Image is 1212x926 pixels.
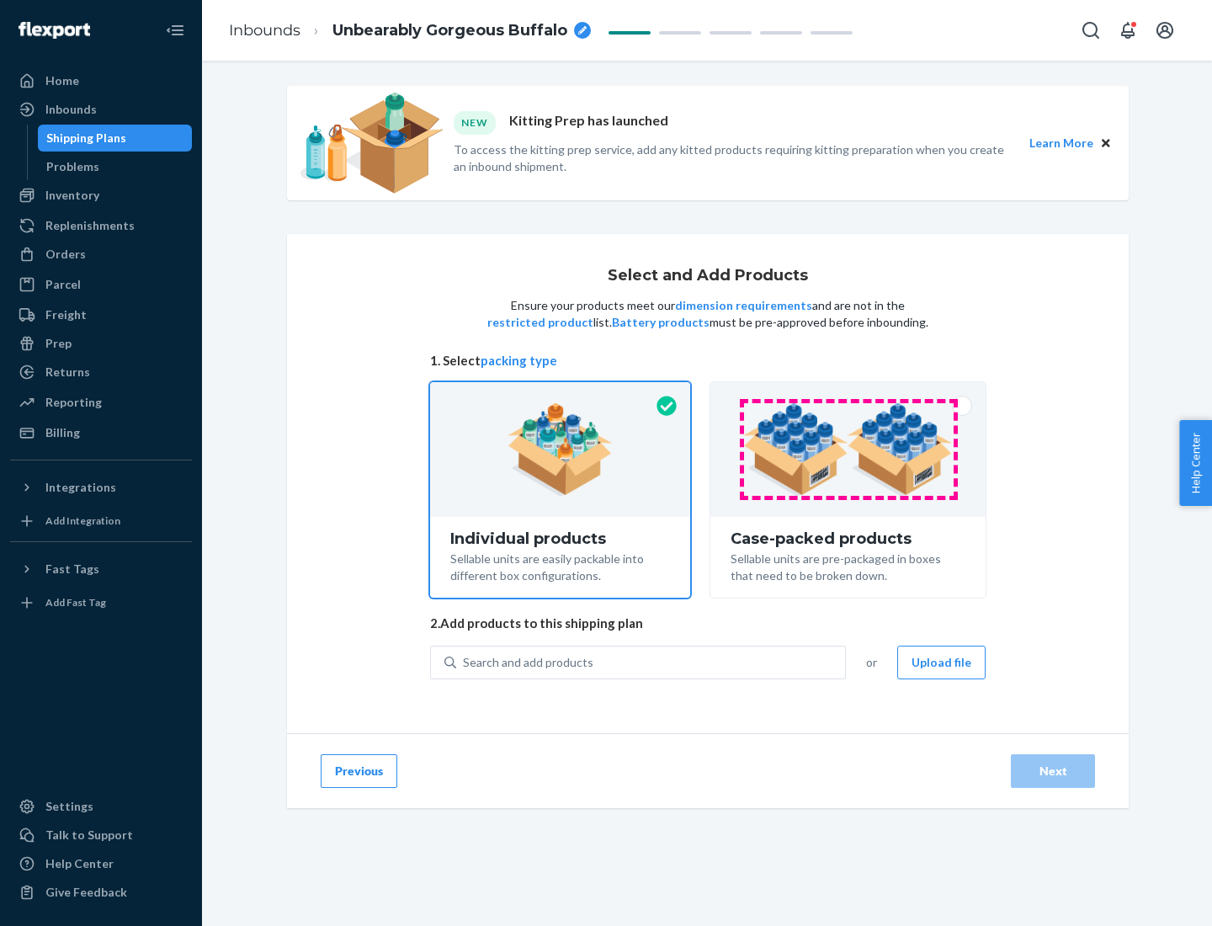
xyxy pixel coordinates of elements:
div: Integrations [45,479,116,496]
div: Give Feedback [45,884,127,901]
div: Shipping Plans [46,130,126,146]
div: Help Center [45,855,114,872]
button: Fast Tags [10,556,192,583]
a: Reporting [10,389,192,416]
div: Settings [45,798,93,815]
ol: breadcrumbs [215,6,604,56]
a: Freight [10,301,192,328]
span: 1. Select [430,352,986,370]
button: Help Center [1179,420,1212,506]
div: Individual products [450,530,670,547]
div: Sellable units are easily packable into different box configurations. [450,547,670,584]
span: Unbearably Gorgeous Buffalo [332,20,567,42]
div: Parcel [45,276,81,293]
a: Add Integration [10,508,192,535]
a: Help Center [10,850,192,877]
div: Add Integration [45,514,120,528]
div: Case-packed products [731,530,965,547]
a: Shipping Plans [38,125,193,152]
h1: Select and Add Products [608,268,808,285]
img: Flexport logo [19,22,90,39]
button: Upload file [897,646,986,679]
button: Open notifications [1111,13,1145,47]
a: Settings [10,793,192,820]
div: Replenishments [45,217,135,234]
p: Ensure your products meet our and are not in the list. must be pre-approved before inbounding. [486,297,930,331]
img: case-pack.59cecea509d18c883b923b81aeac6d0b.png [743,403,953,496]
button: Close [1097,134,1115,152]
div: Reporting [45,394,102,411]
div: Search and add products [463,654,593,671]
div: Home [45,72,79,89]
button: Learn More [1029,134,1093,152]
button: Battery products [612,314,710,331]
button: restricted product [487,314,593,331]
button: Give Feedback [10,879,192,906]
a: Billing [10,419,192,446]
div: Freight [45,306,87,323]
a: Returns [10,359,192,386]
a: Problems [38,153,193,180]
a: Home [10,67,192,94]
button: Close Navigation [158,13,192,47]
button: Open account menu [1148,13,1182,47]
a: Parcel [10,271,192,298]
div: Returns [45,364,90,381]
div: Sellable units are pre-packaged in boxes that need to be broken down. [731,547,965,584]
a: Inventory [10,182,192,209]
a: Talk to Support [10,822,192,849]
img: individual-pack.facf35554cb0f1810c75b2bd6df2d64e.png [508,403,613,496]
div: NEW [454,111,496,134]
div: Talk to Support [45,827,133,844]
span: or [866,654,877,671]
div: Add Fast Tag [45,595,106,609]
button: Integrations [10,474,192,501]
div: Inventory [45,187,99,204]
div: Problems [46,158,99,175]
button: dimension requirements [675,297,812,314]
div: Inbounds [45,101,97,118]
a: Orders [10,241,192,268]
a: Add Fast Tag [10,589,192,616]
p: To access the kitting prep service, add any kitted products requiring kitting preparation when yo... [454,141,1014,175]
p: Kitting Prep has launched [509,111,668,134]
div: Billing [45,424,80,441]
button: Open Search Box [1074,13,1108,47]
div: Orders [45,246,86,263]
a: Inbounds [10,96,192,123]
button: packing type [481,352,557,370]
a: Prep [10,330,192,357]
button: Previous [321,754,397,788]
div: Next [1025,763,1081,780]
button: Next [1011,754,1095,788]
div: Prep [45,335,72,352]
div: Fast Tags [45,561,99,577]
a: Replenishments [10,212,192,239]
span: 2. Add products to this shipping plan [430,615,986,632]
a: Inbounds [229,21,300,40]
